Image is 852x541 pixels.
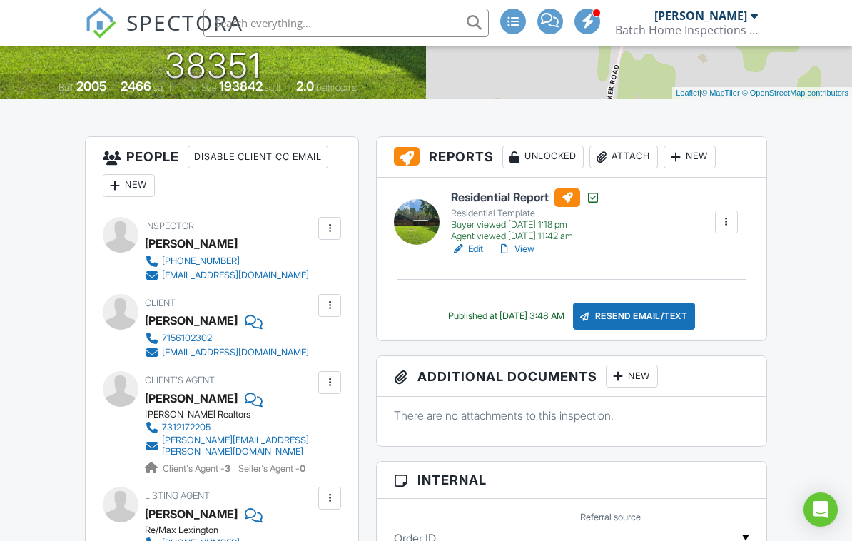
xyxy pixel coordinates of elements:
[664,146,716,168] div: New
[580,511,641,524] label: Referral source
[145,298,176,308] span: Client
[573,303,696,330] div: Resend Email/Text
[145,409,326,420] div: [PERSON_NAME] Realtors
[742,89,848,97] a: © OpenStreetMap contributors
[126,7,243,37] span: SPECTORA
[76,79,107,93] div: 2005
[145,254,309,268] a: [PHONE_NUMBER]
[497,242,534,256] a: View
[145,503,238,525] a: [PERSON_NAME]
[162,347,309,358] div: [EMAIL_ADDRESS][DOMAIN_NAME]
[145,331,309,345] a: 7156102302
[300,463,305,474] strong: 0
[377,137,766,178] h3: Reports
[145,525,303,536] div: Re/Max Lexington
[377,462,766,499] h3: Internal
[502,146,584,168] div: Unlocked
[145,221,194,231] span: Inspector
[394,408,749,423] p: There are no attachments to this inspection.
[163,463,233,474] span: Client's Agent -
[654,9,747,23] div: [PERSON_NAME]
[145,420,315,435] a: 7312172205
[296,79,314,93] div: 2.0
[238,463,305,474] span: Seller's Agent -
[145,233,238,254] div: [PERSON_NAME]
[451,188,600,207] h6: Residential Report
[451,188,600,243] a: Residential Report Residential Template Buyer viewed [DATE] 1:18 pm Agent viewed [DATE] 11:42 am
[265,82,283,93] span: sq.ft.
[59,82,74,93] span: Built
[203,9,489,37] input: Search everything...
[451,231,600,242] div: Agent viewed [DATE] 11:42 am
[162,435,315,457] div: [PERSON_NAME][EMAIL_ADDRESS][PERSON_NAME][DOMAIN_NAME]
[451,208,600,219] div: Residential Template
[85,19,243,49] a: SPECTORA
[86,137,358,206] h3: People
[162,256,240,267] div: [PHONE_NUMBER]
[85,7,116,39] img: The Best Home Inspection Software - Spectora
[219,79,263,93] div: 193842
[377,356,766,397] h3: Additional Documents
[225,463,230,474] strong: 3
[162,270,309,281] div: [EMAIL_ADDRESS][DOMAIN_NAME]
[448,310,564,322] div: Published at [DATE] 3:48 AM
[162,333,212,344] div: 7156102302
[606,365,658,388] div: New
[145,490,210,501] span: Listing Agent
[145,388,238,409] a: [PERSON_NAME]
[145,345,309,360] a: [EMAIL_ADDRESS][DOMAIN_NAME]
[145,435,315,457] a: [PERSON_NAME][EMAIL_ADDRESS][PERSON_NAME][DOMAIN_NAME]
[145,268,309,283] a: [EMAIL_ADDRESS][DOMAIN_NAME]
[188,146,328,168] div: Disable Client CC Email
[589,146,658,168] div: Attach
[672,87,852,99] div: |
[451,242,483,256] a: Edit
[187,82,217,93] span: Lot Size
[615,23,758,37] div: Batch Home Inspections LLC
[701,89,740,97] a: © MapTiler
[803,492,838,527] div: Open Intercom Messenger
[121,79,151,93] div: 2466
[676,89,699,97] a: Leaflet
[162,422,211,433] div: 7312172205
[103,174,155,197] div: New
[153,82,173,93] span: sq. ft.
[451,219,600,231] div: Buyer viewed [DATE] 1:18 pm
[145,310,238,331] div: [PERSON_NAME]
[316,82,357,93] span: bathrooms
[145,375,215,385] span: Client's Agent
